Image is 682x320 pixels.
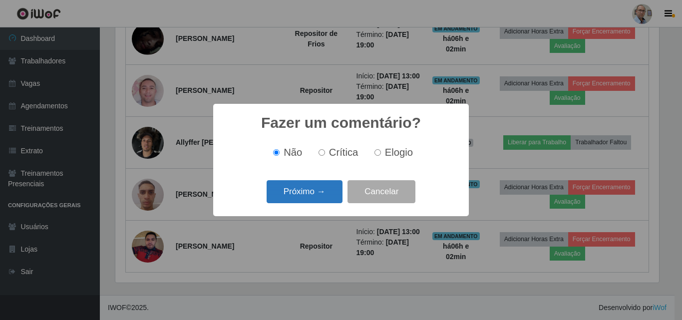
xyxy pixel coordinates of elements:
input: Crítica [319,149,325,156]
button: Próximo → [267,180,342,204]
input: Elogio [374,149,381,156]
span: Elogio [385,147,413,158]
span: Crítica [329,147,358,158]
h2: Fazer um comentário? [261,114,421,132]
input: Não [273,149,280,156]
button: Cancelar [347,180,415,204]
span: Não [284,147,302,158]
